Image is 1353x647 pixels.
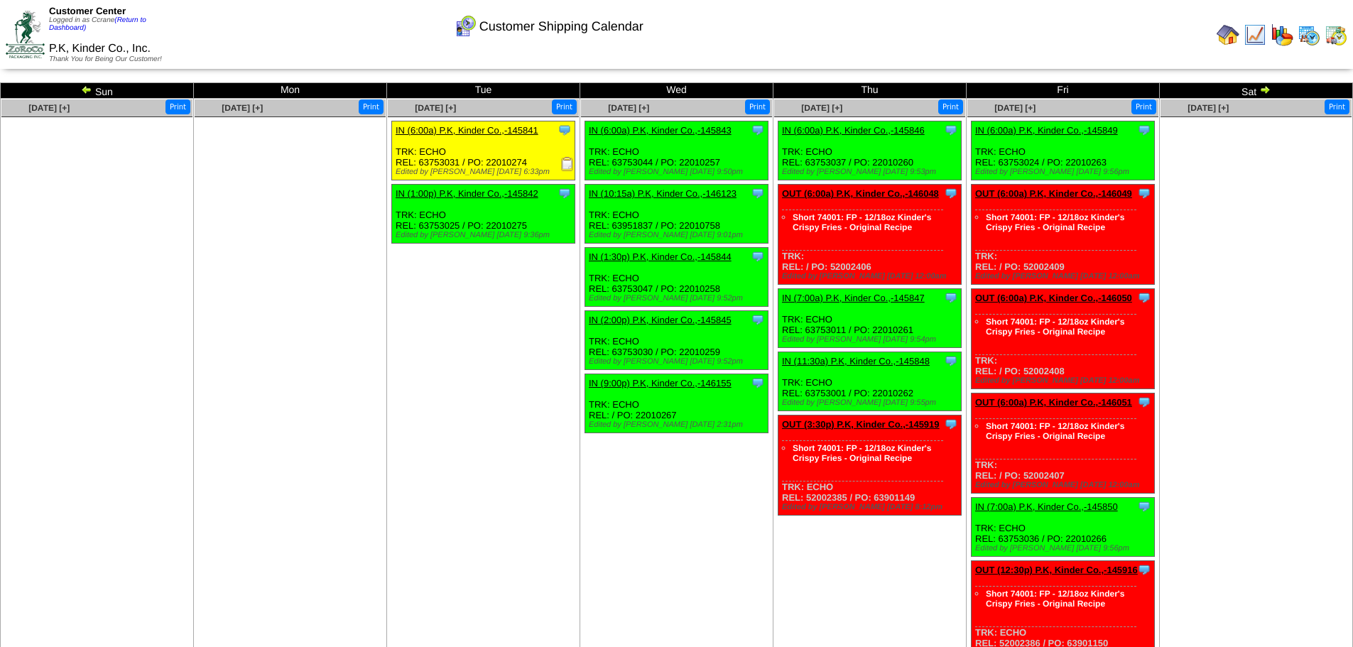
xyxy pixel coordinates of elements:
div: Edited by [PERSON_NAME] [DATE] 9:01pm [589,231,768,239]
div: Edited by [PERSON_NAME] [DATE] 9:52pm [589,294,768,303]
button: Print [1131,99,1156,114]
a: IN (6:00a) P.K, Kinder Co.,-145841 [396,125,538,136]
span: [DATE] [+] [801,103,842,113]
div: Edited by [PERSON_NAME] [DATE] 9:55pm [782,398,961,407]
span: Logged in as Ccrane [49,16,146,32]
img: Tooltip [1137,123,1151,137]
img: Tooltip [751,186,765,200]
a: Short 74001: FP - 12/18oz Kinder's Crispy Fries - Original Recipe [793,443,931,463]
img: calendarinout.gif [1325,23,1347,46]
a: OUT (6:00a) P.K, Kinder Co.,-146050 [975,293,1132,303]
img: Tooltip [944,186,958,200]
div: Edited by [PERSON_NAME] [DATE] 12:00am [782,272,961,281]
td: Wed [580,83,773,99]
img: line_graph.gif [1244,23,1266,46]
a: [DATE] [+] [994,103,1036,113]
div: Edited by [PERSON_NAME] [DATE] 8:12pm [782,503,961,511]
a: IN (1:30p) P.K, Kinder Co.,-145844 [589,251,732,262]
a: OUT (12:30p) P.K, Kinder Co.,-145916 [975,565,1138,575]
img: Tooltip [751,249,765,263]
div: Edited by [PERSON_NAME] [DATE] 9:56pm [975,544,1154,553]
a: IN (7:00a) P.K, Kinder Co.,-145847 [782,293,925,303]
button: Print [359,99,384,114]
a: [DATE] [+] [222,103,263,113]
img: Tooltip [944,354,958,368]
div: Edited by [PERSON_NAME] [DATE] 2:31pm [589,420,768,429]
div: TRK: ECHO REL: 63753031 / PO: 22010274 [392,121,575,180]
img: Tooltip [1137,186,1151,200]
button: Print [552,99,577,114]
div: TRK: ECHO REL: 63753044 / PO: 22010257 [585,121,768,180]
div: TRK: REL: / PO: 52002409 [972,185,1155,285]
span: Thank You for Being Our Customer! [49,55,162,63]
img: Receiving Document [560,157,575,171]
td: Sat [1160,83,1353,99]
div: TRK: REL: / PO: 52002407 [972,393,1155,494]
a: [DATE] [+] [608,103,649,113]
td: Mon [194,83,387,99]
div: TRK: ECHO REL: 63753037 / PO: 22010260 [778,121,962,180]
div: Edited by [PERSON_NAME] [DATE] 9:56pm [975,168,1154,176]
a: Short 74001: FP - 12/18oz Kinder's Crispy Fries - Original Recipe [793,212,931,232]
a: IN (1:00p) P.K, Kinder Co.,-145842 [396,188,538,199]
img: Tooltip [1137,499,1151,513]
img: Tooltip [751,376,765,390]
img: arrowright.gif [1259,84,1271,95]
img: home.gif [1217,23,1239,46]
div: TRK: ECHO REL: 63753047 / PO: 22010258 [585,248,768,307]
div: Edited by [PERSON_NAME] [DATE] 12:00am [975,376,1154,385]
a: Short 74001: FP - 12/18oz Kinder's Crispy Fries - Original Recipe [986,421,1124,441]
img: Tooltip [1137,395,1151,409]
img: Tooltip [1137,562,1151,577]
img: Tooltip [558,186,572,200]
img: Tooltip [1137,290,1151,305]
a: [DATE] [+] [1188,103,1229,113]
div: Edited by [PERSON_NAME] [DATE] 12:00am [975,272,1154,281]
div: Edited by [PERSON_NAME] [DATE] 9:53pm [782,168,961,176]
a: IN (6:00a) P.K, Kinder Co.,-145843 [589,125,732,136]
a: IN (9:00p) P.K, Kinder Co.,-146155 [589,378,732,388]
td: Thu [773,83,967,99]
div: TRK: ECHO REL: 63753011 / PO: 22010261 [778,289,962,348]
button: Print [938,99,963,114]
span: P.K, Kinder Co., Inc. [49,43,151,55]
a: IN (6:00a) P.K, Kinder Co.,-145849 [975,125,1118,136]
div: TRK: ECHO REL: 63753024 / PO: 22010263 [972,121,1155,180]
a: [DATE] [+] [28,103,70,113]
div: TRK: ECHO REL: 63753036 / PO: 22010266 [972,498,1155,557]
a: Short 74001: FP - 12/18oz Kinder's Crispy Fries - Original Recipe [986,317,1124,337]
div: TRK: ECHO REL: / PO: 22010267 [585,374,768,433]
a: (Return to Dashboard) [49,16,146,32]
img: graph.gif [1271,23,1293,46]
a: IN (6:00a) P.K, Kinder Co.,-145846 [782,125,925,136]
a: OUT (6:00a) P.K, Kinder Co.,-146048 [782,188,939,199]
img: ZoRoCo_Logo(Green%26Foil)%20jpg.webp [6,11,45,58]
div: TRK: ECHO REL: 63951837 / PO: 22010758 [585,185,768,244]
img: calendarprod.gif [1298,23,1320,46]
a: OUT (6:00a) P.K, Kinder Co.,-146049 [975,188,1132,199]
button: Print [1325,99,1349,114]
button: Print [165,99,190,114]
span: Customer Center [49,6,126,16]
div: TRK: REL: / PO: 52002408 [972,289,1155,389]
td: Sun [1,83,194,99]
img: Tooltip [558,123,572,137]
a: IN (7:00a) P.K, Kinder Co.,-145850 [975,501,1118,512]
div: Edited by [PERSON_NAME] [DATE] 6:33pm [396,168,575,176]
a: Short 74001: FP - 12/18oz Kinder's Crispy Fries - Original Recipe [986,589,1124,609]
div: TRK: ECHO REL: 63753030 / PO: 22010259 [585,311,768,370]
div: TRK: ECHO REL: 63753001 / PO: 22010262 [778,352,962,411]
div: Edited by [PERSON_NAME] [DATE] 9:52pm [589,357,768,366]
div: TRK: REL: / PO: 52002406 [778,185,962,285]
span: [DATE] [+] [415,103,456,113]
div: Edited by [PERSON_NAME] [DATE] 9:36pm [396,231,575,239]
img: calendarcustomer.gif [454,15,477,38]
a: Short 74001: FP - 12/18oz Kinder's Crispy Fries - Original Recipe [986,212,1124,232]
div: Edited by [PERSON_NAME] [DATE] 9:50pm [589,168,768,176]
img: arrowleft.gif [81,84,92,95]
img: Tooltip [751,123,765,137]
